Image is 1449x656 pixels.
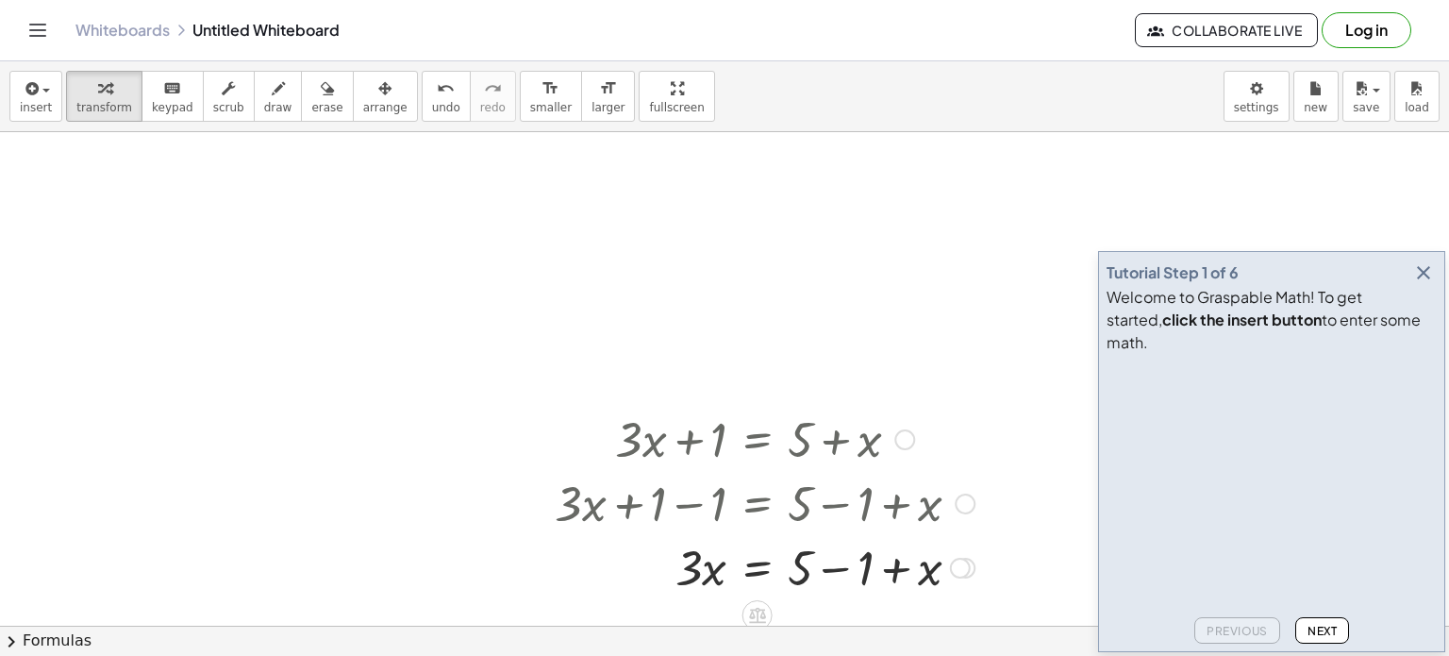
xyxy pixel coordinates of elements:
i: format_size [541,77,559,100]
i: keyboard [163,77,181,100]
span: Collaborate Live [1151,22,1302,39]
button: erase [301,71,353,122]
span: undo [432,101,460,114]
button: draw [254,71,303,122]
button: format_sizesmaller [520,71,582,122]
a: Whiteboards [75,21,170,40]
button: transform [66,71,142,122]
button: arrange [353,71,418,122]
span: Next [1307,624,1337,638]
i: redo [484,77,502,100]
span: scrub [213,101,244,114]
button: scrub [203,71,255,122]
div: Welcome to Graspable Math! To get started, to enter some math. [1107,286,1437,354]
span: larger [591,101,625,114]
span: erase [311,101,342,114]
span: new [1304,101,1327,114]
div: Apply the same math to both sides of the equation [742,600,773,631]
button: save [1342,71,1391,122]
span: fullscreen [649,101,704,114]
button: format_sizelarger [581,71,635,122]
span: draw [264,101,292,114]
button: Collaborate Live [1135,13,1318,47]
button: redoredo [470,71,516,122]
i: format_size [599,77,617,100]
button: Toggle navigation [23,15,53,45]
button: keyboardkeypad [142,71,204,122]
button: Log in [1322,12,1411,48]
button: Next [1295,617,1349,644]
b: click the insert button [1162,310,1322,329]
span: smaller [530,101,572,114]
button: insert [9,71,62,122]
span: keypad [152,101,193,114]
div: Tutorial Step 1 of 6 [1107,261,1239,284]
button: undoundo [422,71,471,122]
i: undo [437,77,455,100]
button: fullscreen [639,71,714,122]
button: settings [1224,71,1290,122]
span: save [1353,101,1379,114]
span: settings [1234,101,1279,114]
span: arrange [363,101,408,114]
span: insert [20,101,52,114]
span: load [1405,101,1429,114]
button: load [1394,71,1440,122]
span: transform [76,101,132,114]
span: redo [480,101,506,114]
button: new [1293,71,1339,122]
